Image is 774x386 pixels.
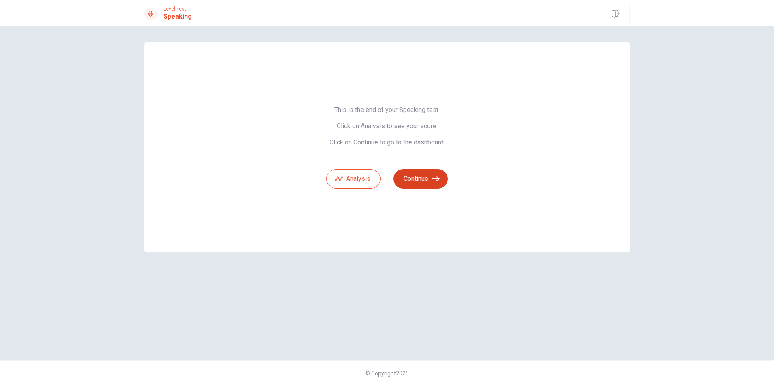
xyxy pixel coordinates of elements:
[164,6,192,12] span: Level Test
[393,169,448,189] button: Continue
[365,370,409,377] span: © Copyright 2025
[326,169,381,189] button: Analysis
[164,12,192,21] h1: Speaking
[326,106,448,146] span: This is the end of your Speaking test. Click on Analysis to see your score. Click on Continue to ...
